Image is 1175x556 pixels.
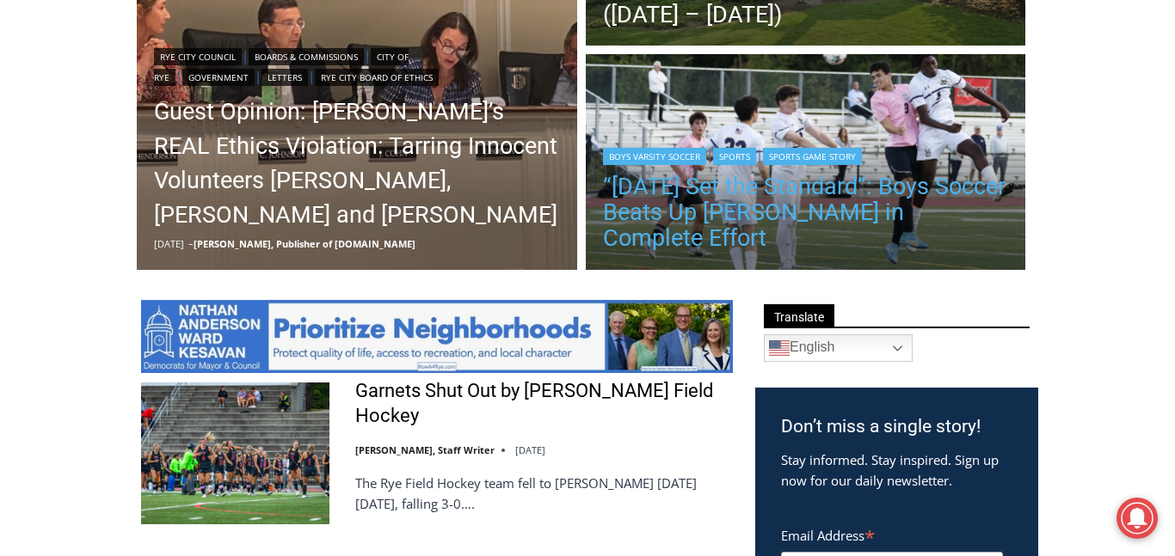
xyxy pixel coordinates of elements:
[763,148,862,165] a: Sports Game Story
[154,48,242,65] a: Rye City Council
[14,173,229,212] h4: [PERSON_NAME] Read Sanctuary Fall Fest: [DATE]
[261,69,308,86] a: Letters
[450,171,797,210] span: Intern @ [DOMAIN_NAME]
[781,449,1012,491] p: Stay informed. Stay inspired. Sign up now for our daily newsletter.
[249,48,364,65] a: Boards & Commissions
[603,148,706,165] a: Boys Varsity Soccer
[769,338,790,358] img: en
[315,69,439,86] a: Rye City Board of Ethics
[141,382,329,523] img: Garnets Shut Out by Horace Greeley Field Hockey
[1,171,257,214] a: [PERSON_NAME] Read Sanctuary Fall Fest: [DATE]
[188,237,194,250] span: –
[764,304,834,327] span: Translate
[764,334,913,362] a: English
[515,443,545,456] time: [DATE]
[586,54,1026,274] a: Read More “Today Set the Standard”: Boys Soccer Beats Up Pelham in Complete Effort
[355,473,733,514] p: The Rye Field Hockey team fell to [PERSON_NAME] [DATE][DATE], falling 3-0….
[154,95,560,232] a: Guest Opinion: [PERSON_NAME]’s REAL Ethics Violation: Tarring Innocent Volunteers [PERSON_NAME], ...
[434,1,813,167] div: "The first chef I interviewed talked about coming to [GEOGRAPHIC_DATA] from [GEOGRAPHIC_DATA] in ...
[181,145,188,162] div: 3
[181,51,245,141] div: Face Painting
[603,174,1009,251] a: “[DATE] Set the Standard”: Boys Soccer Beats Up [PERSON_NAME] in Complete Effort
[414,167,834,214] a: Intern @ [DOMAIN_NAME]
[586,54,1026,274] img: (PHOTO: Rye Boys Soccer's Eddie Kehoe (#9 pink) goes up for a header against Pelham on October 8,...
[193,145,197,162] div: /
[355,379,733,428] a: Garnets Shut Out by [PERSON_NAME] Field Hockey
[781,518,1003,549] label: Email Address
[154,237,184,250] time: [DATE]
[603,144,1009,165] div: | |
[194,237,415,250] a: [PERSON_NAME], Publisher of [DOMAIN_NAME]
[182,69,255,86] a: Government
[154,45,560,86] div: | | | | |
[201,145,209,162] div: 6
[781,413,1012,441] h3: Don’t miss a single story!
[713,148,756,165] a: Sports
[355,443,495,456] a: [PERSON_NAME], Staff Writer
